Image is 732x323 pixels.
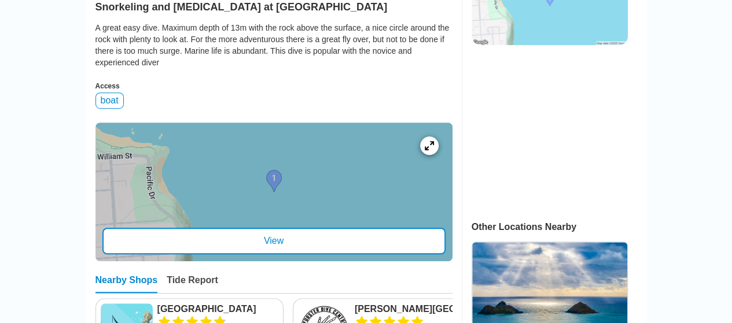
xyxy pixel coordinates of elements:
a: entry mapView [95,122,453,261]
div: boat [95,92,124,109]
div: View [102,228,446,254]
a: [PERSON_NAME][GEOGRAPHIC_DATA] [355,303,479,315]
div: Access [95,82,453,90]
a: [GEOGRAPHIC_DATA] [157,303,278,315]
div: Nearby Shops [95,275,158,293]
div: A great easy dive. Maximum depth of 13m with the rock above the surface, a nice circle around the... [95,22,453,68]
div: Tide Report [167,275,218,293]
div: Other Locations Nearby [472,222,646,232]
